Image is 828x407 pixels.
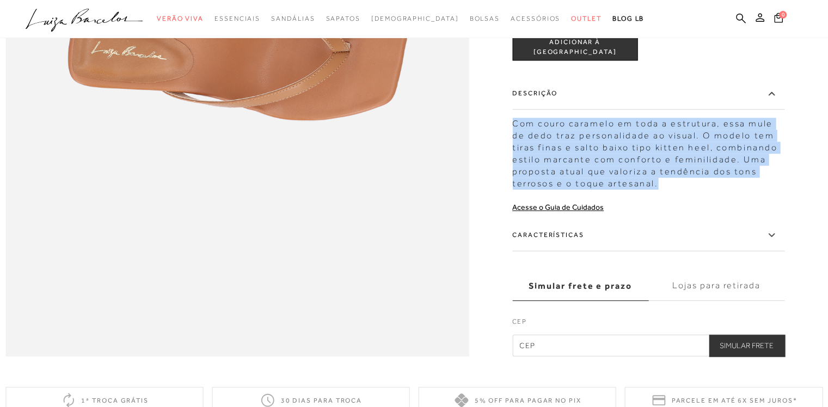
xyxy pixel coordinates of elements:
[271,9,315,29] a: categoryNavScreenReaderText
[512,112,784,190] div: Com couro caramelo em toda a estrutura, essa mule de dedo traz personalidade ao visual. O modelo ...
[648,271,784,301] label: Lojas para retirada
[511,9,560,29] a: categoryNavScreenReaderText
[512,34,637,60] button: ADICIONAR À [GEOGRAPHIC_DATA]
[771,12,786,27] button: 0
[469,15,500,22] span: Bolsas
[709,335,784,356] button: Simular Frete
[513,38,637,57] span: ADICIONAR À [GEOGRAPHIC_DATA]
[571,15,602,22] span: Outlet
[779,11,787,19] span: 0
[512,203,604,211] a: Acesse o Guia de Cuidados
[512,78,784,110] label: Descrição
[612,9,644,29] a: BLOG LB
[371,15,459,22] span: [DEMOGRAPHIC_DATA]
[271,15,315,22] span: Sandálias
[214,15,260,22] span: Essenciais
[326,15,360,22] span: Sapatos
[326,9,360,29] a: categoryNavScreenReaderText
[571,9,602,29] a: categoryNavScreenReaderText
[371,9,459,29] a: noSubCategoriesText
[512,220,784,251] label: Características
[469,9,500,29] a: categoryNavScreenReaderText
[157,15,204,22] span: Verão Viva
[512,317,784,332] label: CEP
[157,9,204,29] a: categoryNavScreenReaderText
[512,335,784,356] input: CEP
[511,15,560,22] span: Acessórios
[214,9,260,29] a: categoryNavScreenReaderText
[612,15,644,22] span: BLOG LB
[512,271,648,301] label: Simular frete e prazo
